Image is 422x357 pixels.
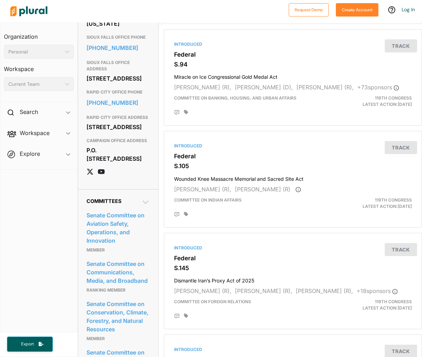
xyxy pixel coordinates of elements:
button: Create Account [336,3,378,17]
h3: RAPID CITY OFFICE PHONE [87,88,150,96]
h3: RAPID CITY OFFICE ADDRESS [87,113,150,122]
span: + 73 sponsor s [357,84,399,91]
a: Request Demo [289,6,329,13]
button: Request Demo [289,3,329,17]
h4: Dismantle Iran’s Proxy Act of 2025 [174,274,412,284]
h3: S.145 [174,264,412,272]
span: Committee on Foreign Relations [174,299,251,304]
span: [PERSON_NAME] (R) [235,186,290,193]
div: Add Position Statement [174,110,180,115]
a: Create Account [336,6,378,13]
div: Latest Action: [DATE] [334,299,417,311]
span: + 18 sponsor s [357,287,398,294]
h3: CAMPAIGN OFFICE ADDRESS [87,136,150,145]
h3: Federal [174,51,412,58]
div: Personal [8,48,62,56]
a: [PHONE_NUMBER] [87,43,150,53]
span: [PERSON_NAME] (R), [174,84,231,91]
span: [PERSON_NAME] (D), [235,84,293,91]
div: Add tags [184,212,188,217]
div: Add Position Statement [174,313,180,319]
div: Introduced [174,41,412,47]
h3: S.94 [174,61,412,68]
span: [PERSON_NAME] (R), [296,84,354,91]
div: Latest Action: [DATE] [334,95,417,108]
a: Senate Committee on Communications, Media, and Broadband [87,259,150,286]
button: Export [7,337,53,352]
a: Senate Committee on Aviation Safety, Operations, and Innovation [87,210,150,246]
div: Latest Action: [DATE] [334,197,417,210]
span: Committee on Banking, Housing, and Urban Affairs [174,95,296,101]
div: P.O. [STREET_ADDRESS] [87,145,150,164]
div: Add Position Statement [174,212,180,217]
span: [PERSON_NAME] (R), [174,287,231,294]
div: Introduced [174,143,412,149]
span: 119th Congress [375,299,412,304]
p: Member [87,246,150,254]
a: [PHONE_NUMBER] [87,97,150,108]
span: [PERSON_NAME] (R), [296,287,353,294]
button: Track [385,39,417,52]
h2: Search [20,108,38,116]
span: 119th Congress [375,95,412,101]
div: [STREET_ADDRESS] [87,73,150,84]
span: Committees [87,198,121,204]
h3: SIOUX FALLS OFFICE ADDRESS [87,58,150,73]
span: Export [16,341,39,347]
a: Senate Committee on Conservation, Climate, Forestry, and Natural Resources [87,299,150,334]
h3: Organization [4,26,74,42]
div: Introduced [174,245,412,251]
h4: Wounded Knee Massacre Memorial and Sacred Site Act [174,173,412,182]
h3: Federal [174,255,412,262]
p: Member [87,334,150,343]
div: Add tags [184,313,188,318]
h3: S.105 [174,162,412,170]
span: [PERSON_NAME] (R), [235,287,292,294]
a: Log In [402,6,415,13]
div: Introduced [174,346,412,353]
h3: SIOUX FALLS OFFICE PHONE [87,33,150,42]
div: [STREET_ADDRESS] [87,122,150,132]
h3: Workspace [4,59,74,74]
p: Ranking Member [87,286,150,294]
button: Track [385,141,417,154]
span: Committee on Indian Affairs [174,197,242,203]
span: [PERSON_NAME] (R), [174,186,231,193]
button: Track [385,243,417,256]
div: Add tags [184,110,188,115]
h3: Federal [174,153,412,160]
div: Current Team [8,81,62,88]
h4: Miracle on Ice Congressional Gold Medal Act [174,71,412,80]
span: 119th Congress [375,197,412,203]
